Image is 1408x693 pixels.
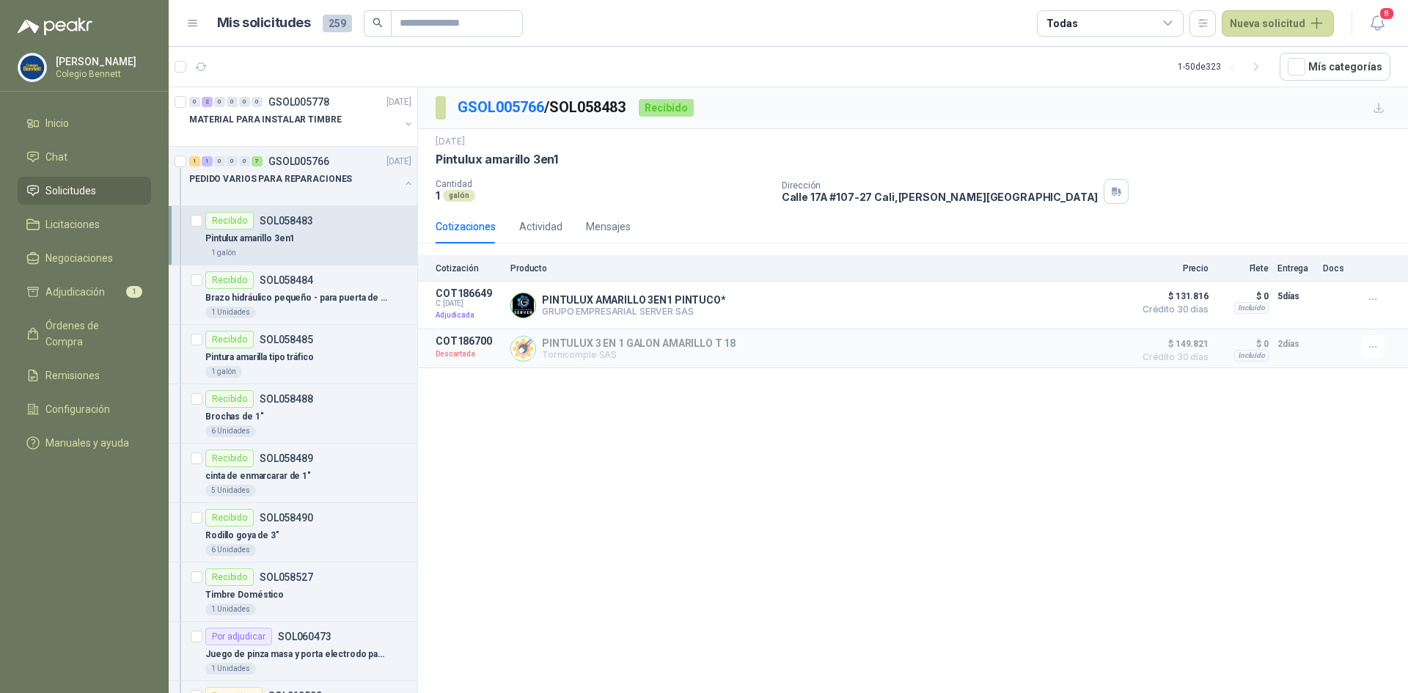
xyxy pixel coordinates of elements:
[45,183,96,199] span: Solicitudes
[45,284,105,300] span: Adjudicación
[18,109,151,137] a: Inicio
[56,56,147,67] p: [PERSON_NAME]
[260,394,313,404] p: SOL058488
[45,367,100,384] span: Remisiones
[56,70,147,78] p: Colegio Bennett
[1178,55,1268,78] div: 1 - 50 de 323
[205,351,314,364] p: Pintura amarilla tipo tráfico
[1277,287,1314,305] p: 5 días
[189,93,414,140] a: 0 2 0 0 0 0 GSOL005778[DATE] MATERIAL PARA INSTALAR TIMBRE
[205,485,256,496] div: 5 Unidades
[205,232,295,246] p: Pintulux amarillo 3en1
[1280,53,1390,81] button: Mís categorías
[519,219,562,235] div: Actividad
[436,135,465,149] p: [DATE]
[511,337,535,361] img: Company Logo
[436,335,502,347] p: COT186700
[205,469,311,483] p: cinta de enmarcarar de 1"
[373,18,383,28] span: search
[205,663,256,675] div: 1 Unidades
[189,97,200,107] div: 0
[18,54,46,81] img: Company Logo
[1379,7,1395,21] span: 8
[45,435,129,451] span: Manuales y ayuda
[586,219,631,235] div: Mensajes
[510,263,1126,274] p: Producto
[436,189,440,202] p: 1
[260,275,313,285] p: SOL058484
[436,287,502,299] p: COT186649
[169,562,417,622] a: RecibidoSOL058527Timbre Doméstico1 Unidades
[45,250,113,266] span: Negociaciones
[260,334,313,345] p: SOL058485
[205,331,254,348] div: Recibido
[189,172,352,186] p: PEDIDO VARIOS PARA REPARACIONES
[782,191,1099,203] p: Calle 17A #107-27 Cali , [PERSON_NAME][GEOGRAPHIC_DATA]
[1323,263,1352,274] p: Docs
[278,631,331,642] p: SOL060473
[126,286,142,298] span: 1
[268,97,329,107] p: GSOL005778
[260,216,313,226] p: SOL058483
[436,263,502,274] p: Cotización
[205,588,284,602] p: Timbre Doméstico
[169,206,417,265] a: RecibidoSOL058483Pintulux amarillo 3en11 galón
[217,12,311,34] h1: Mis solicitudes
[386,95,411,109] p: [DATE]
[18,429,151,457] a: Manuales y ayuda
[169,622,417,681] a: Por adjudicarSOL060473Juego de pinza masa y porta electrodo para soldador1 Unidades
[18,395,151,423] a: Configuración
[205,425,256,437] div: 6 Unidades
[18,177,151,205] a: Solicitudes
[205,247,242,259] div: 1 galón
[1135,263,1209,274] p: Precio
[1222,10,1334,37] button: Nueva solicitud
[542,337,736,349] p: PINTULUX 3 EN 1 GALON AMARILLO T 18
[205,307,256,318] div: 1 Unidades
[205,628,272,645] div: Por adjudicar
[1046,15,1077,32] div: Todas
[205,604,256,615] div: 1 Unidades
[214,97,225,107] div: 0
[169,444,417,503] a: RecibidoSOL058489cinta de enmarcarar de 1"5 Unidades
[18,18,92,35] img: Logo peakr
[18,362,151,389] a: Remisiones
[511,293,535,318] img: Company Logo
[18,210,151,238] a: Licitaciones
[205,390,254,408] div: Recibido
[542,306,726,317] p: GRUPO EMPRESARIAL SERVER SAS
[205,648,388,661] p: Juego de pinza masa y porta electrodo para soldador
[214,156,225,166] div: 0
[202,97,213,107] div: 2
[169,265,417,325] a: RecibidoSOL058484Brazo hidráulico pequeño - para puerta de aproxi.80k1 Unidades
[205,544,256,556] div: 6 Unidades
[45,149,67,165] span: Chat
[239,156,250,166] div: 0
[1277,335,1314,353] p: 2 días
[45,115,69,131] span: Inicio
[782,180,1099,191] p: Dirección
[189,156,200,166] div: 1
[542,349,736,360] p: Tornicomple SAS
[205,366,242,378] div: 1 galón
[1234,350,1269,362] div: Incluido
[169,384,417,444] a: RecibidoSOL058488Brochas de 1"6 Unidades
[542,294,726,306] p: PINTULUX AMARILLO 3EN1 PINTUCO*
[205,450,254,467] div: Recibido
[189,113,342,127] p: MATERIAL PARA INSTALAR TIMBRE
[436,152,558,167] p: Pintulux amarillo 3en1
[45,318,137,350] span: Órdenes de Compra
[386,155,411,169] p: [DATE]
[1217,287,1269,305] p: $ 0
[1135,287,1209,305] span: $ 131.816
[1135,305,1209,314] span: Crédito 30 días
[18,244,151,272] a: Negociaciones
[202,156,213,166] div: 1
[260,453,313,463] p: SOL058489
[205,291,388,305] p: Brazo hidráulico pequeño - para puerta de aproxi.80k
[1135,353,1209,362] span: Crédito 30 días
[1364,10,1390,37] button: 8
[252,156,263,166] div: 7
[18,143,151,171] a: Chat
[458,98,544,116] a: GSOL005766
